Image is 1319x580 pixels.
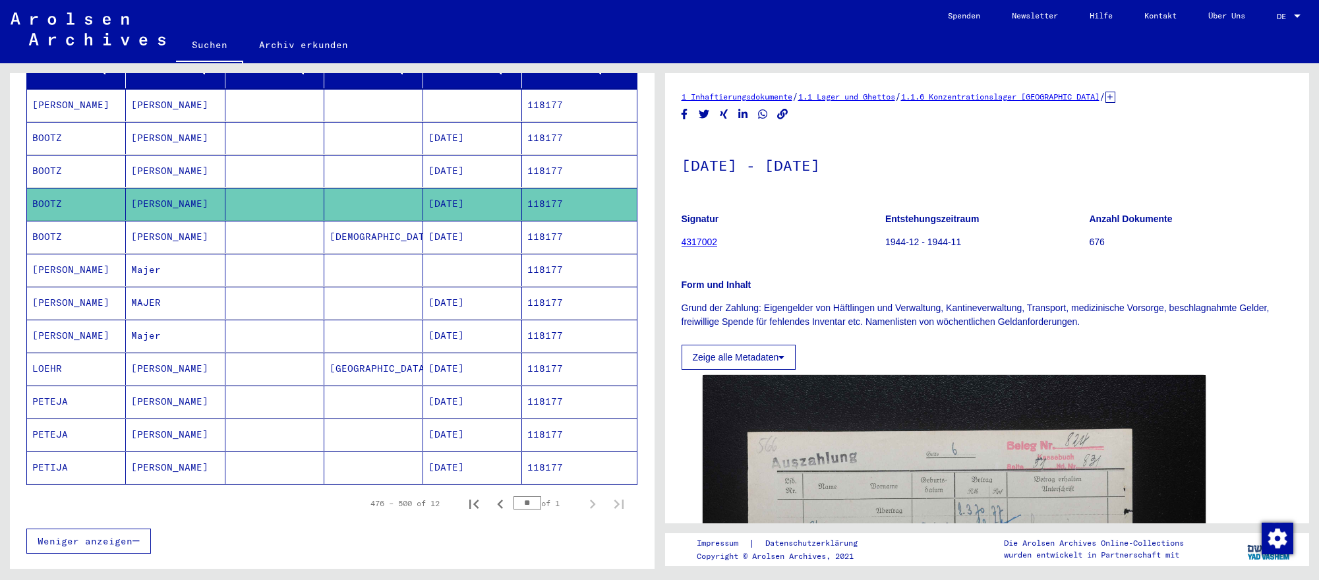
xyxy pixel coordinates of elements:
div: of 1 [513,497,579,509]
mat-cell: [DATE] [423,320,522,352]
mat-cell: [DATE] [423,155,522,187]
mat-cell: 118177 [522,122,636,154]
mat-cell: [PERSON_NAME] [27,89,126,121]
mat-cell: BOOTZ [27,122,126,154]
mat-cell: [PERSON_NAME] [126,353,225,385]
mat-cell: 118177 [522,386,636,418]
mat-cell: 118177 [522,89,636,121]
div: 476 – 500 of 12 [370,498,440,509]
b: Anzahl Dokumente [1090,214,1173,224]
mat-cell: Majer [126,254,225,286]
mat-cell: [PERSON_NAME] [27,254,126,286]
a: Impressum [697,536,749,550]
mat-cell: [GEOGRAPHIC_DATA] [324,353,423,385]
img: Zustimmung ändern [1262,523,1293,554]
button: Share on Twitter [697,106,711,123]
mat-cell: 118177 [522,320,636,352]
a: 1.1.6 Konzentrationslager [GEOGRAPHIC_DATA] [901,92,1099,101]
mat-cell: [DATE] [423,287,522,319]
button: Last page [606,490,632,517]
mat-cell: BOOTZ [27,155,126,187]
mat-cell: 118177 [522,287,636,319]
button: Share on WhatsApp [756,106,770,123]
mat-cell: [DATE] [423,353,522,385]
mat-cell: [PERSON_NAME] [126,188,225,220]
a: Datenschutzerklärung [755,536,873,550]
button: Next page [579,490,606,517]
p: Grund der Zahlung: Eigengelder von Häftlingen und Verwaltung, Kantineverwaltung, Transport, mediz... [682,301,1293,329]
mat-cell: [DATE] [423,188,522,220]
mat-cell: PETIJA [27,451,126,484]
mat-cell: [PERSON_NAME] [126,221,225,253]
b: Signatur [682,214,719,224]
button: Copy link [776,106,790,123]
span: / [895,90,901,102]
mat-cell: 118177 [522,419,636,451]
mat-cell: [PERSON_NAME] [126,155,225,187]
h1: [DATE] - [DATE] [682,135,1293,193]
img: yv_logo.png [1245,533,1294,565]
p: 676 [1090,235,1293,249]
mat-cell: BOOTZ [27,188,126,220]
p: Die Arolsen Archives Online-Collections [1004,537,1184,549]
a: 1 Inhaftierungsdokumente [682,92,792,101]
mat-cell: [DEMOGRAPHIC_DATA] [324,221,423,253]
mat-cell: [DATE] [423,221,522,253]
mat-cell: Majer [126,320,225,352]
mat-cell: BOOTZ [27,221,126,253]
b: Form und Inhalt [682,279,751,290]
mat-cell: [PERSON_NAME] [126,89,225,121]
mat-cell: PETEJA [27,419,126,451]
span: / [792,90,798,102]
button: First page [461,490,487,517]
p: 1944-12 - 1944-11 [885,235,1088,249]
a: Archiv erkunden [243,29,364,61]
mat-cell: [PERSON_NAME] [27,287,126,319]
div: | [697,536,873,550]
button: Previous page [487,490,513,517]
mat-cell: [PERSON_NAME] [126,386,225,418]
mat-cell: [PERSON_NAME] [126,122,225,154]
button: Share on Facebook [678,106,691,123]
p: Copyright © Arolsen Archives, 2021 [697,550,873,562]
mat-cell: 118177 [522,188,636,220]
mat-cell: [DATE] [423,386,522,418]
mat-cell: 118177 [522,353,636,385]
mat-cell: [PERSON_NAME] [27,320,126,352]
button: Share on LinkedIn [736,106,750,123]
mat-cell: [PERSON_NAME] [126,451,225,484]
span: Weniger anzeigen [38,535,132,547]
mat-cell: 118177 [522,451,636,484]
mat-cell: [DATE] [423,451,522,484]
mat-cell: [PERSON_NAME] [126,419,225,451]
mat-cell: [DATE] [423,419,522,451]
mat-cell: 118177 [522,155,636,187]
p: wurden entwickelt in Partnerschaft mit [1004,549,1184,561]
b: Entstehungszeitraum [885,214,979,224]
img: Arolsen_neg.svg [11,13,165,45]
mat-cell: MAJER [126,287,225,319]
mat-cell: PETEJA [27,386,126,418]
a: Suchen [176,29,243,63]
mat-cell: LOEHR [27,353,126,385]
div: Zustimmung ändern [1261,522,1293,554]
a: 4317002 [682,237,718,247]
a: 1.1 Lager und Ghettos [798,92,895,101]
button: Share on Xing [717,106,731,123]
mat-cell: 118177 [522,254,636,286]
span: / [1099,90,1105,102]
button: Weniger anzeigen [26,529,151,554]
mat-cell: [DATE] [423,122,522,154]
mat-cell: 118177 [522,221,636,253]
span: DE [1277,12,1291,21]
button: Zeige alle Metadaten [682,345,796,370]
